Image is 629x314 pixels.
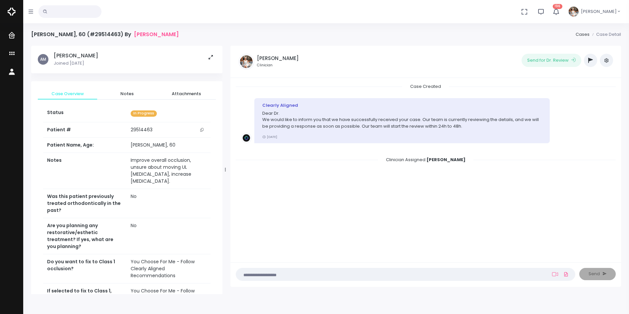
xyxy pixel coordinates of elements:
[562,268,570,280] a: Add Files
[262,135,277,139] small: [DATE]
[54,52,98,59] h5: [PERSON_NAME]
[581,8,617,15] span: [PERSON_NAME]
[102,91,151,97] span: Notes
[43,283,127,313] th: If selected to fix to Class 1, How do you prefer to treat it?
[378,155,473,165] span: Clinician Assigned:
[127,153,211,189] td: Improve overall occlusion, unsure about moving UL [MEDICAL_DATA], increase [MEDICAL_DATA].
[262,102,542,109] div: Clearly Aligned
[43,153,127,189] th: Notes
[8,5,16,19] img: Logo Horizontal
[43,218,127,254] th: Are you planning any restorative/esthetic treatment? If yes, what are you planning?
[553,4,562,9] span: 196
[257,63,299,68] small: Clinician
[43,254,127,283] th: Do you want to fix to Class 1 occlusion?
[127,189,211,218] td: No
[127,254,211,283] td: You Choose For Me - Follow Clearly Aligned Recommendations
[54,60,98,67] p: Joined [DATE]
[127,122,211,138] td: 29514463
[162,91,211,97] span: Attachments
[43,105,127,122] th: Status
[522,54,581,67] button: Send for Dr. Review
[38,54,48,65] span: AM
[127,218,211,254] td: No
[426,157,466,163] b: [PERSON_NAME]
[257,55,299,61] h5: [PERSON_NAME]
[551,272,559,277] a: Add Loom Video
[43,91,92,97] span: Case Overview
[31,31,179,37] h4: [PERSON_NAME], 60 (#29514463) By
[576,31,590,37] a: Cases
[131,110,157,117] span: In Progress
[127,138,211,153] td: [PERSON_NAME], 60
[134,31,179,37] a: [PERSON_NAME]
[568,6,580,18] img: Header Avatar
[590,31,621,38] li: Case Detail
[43,122,127,138] th: Patient #
[262,110,542,130] p: Dear Dr. We would like to inform you that we have successfully received your case. Our team is cu...
[43,138,127,153] th: Patient Name, Age:
[43,189,127,218] th: Was this patient previously treated orthodontically in the past?
[402,81,449,92] span: Case Created
[31,46,222,294] div: scrollable content
[127,283,211,313] td: You Choose For Me - Follow Clearly Aligned Recommendations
